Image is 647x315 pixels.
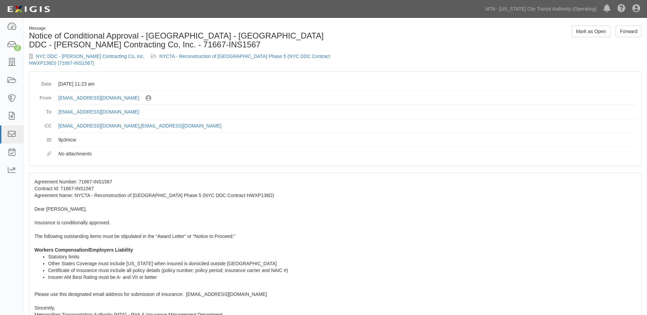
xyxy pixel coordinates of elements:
[58,109,139,115] a: [EMAIL_ADDRESS][DOMAIN_NAME]
[34,91,52,101] dt: From
[572,26,611,37] a: Mark as Open
[616,26,642,37] a: Forward
[47,152,52,156] i: Attachments
[34,133,52,143] dt: ID
[58,123,139,129] a: [EMAIL_ADDRESS][DOMAIN_NAME]
[58,95,139,101] a: [EMAIL_ADDRESS][DOMAIN_NAME]
[29,31,330,49] h1: Notice of Conditional Approval - [GEOGRAPHIC_DATA] - [GEOGRAPHIC_DATA] DDC - [PERSON_NAME] Contra...
[34,105,52,115] dt: To
[58,119,636,133] dd: ,
[58,133,636,147] dd: 9p3mcw
[482,2,600,16] a: MTA - [US_STATE] City Transit Authority (Operating)
[14,45,21,51] div: 2
[58,77,636,91] dd: [DATE] 11:23 am
[617,5,626,13] i: Help Center - Complianz
[34,247,133,253] strong: Workers Compensation/Employers Liability
[146,95,151,101] i: Sent by Omayra Valentin
[48,267,636,274] li: Certificate of Insurance must include all policy details (policy number; policy period; insurance...
[48,253,636,260] li: Statutory limits
[34,119,52,129] dt: CC
[29,26,330,31] div: Message
[36,54,145,59] a: NYC DDC - [PERSON_NAME] Contracting Co, Inc.
[5,3,52,15] img: Logo
[48,260,636,267] li: Other States Coverage must include [US_STATE] when insured is domiciled outside [GEOGRAPHIC_DATA]
[141,123,221,129] a: [EMAIL_ADDRESS][DOMAIN_NAME]
[29,54,330,66] a: NYCTA - Reconstruction of [GEOGRAPHIC_DATA] Phase 5 (NYC DDC Contract HWXP136D) (71667-INS1567)
[34,77,52,87] dt: Date
[58,151,92,156] em: No attachments
[48,274,636,281] li: Insurer AM Best Rating must be A- and VII or better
